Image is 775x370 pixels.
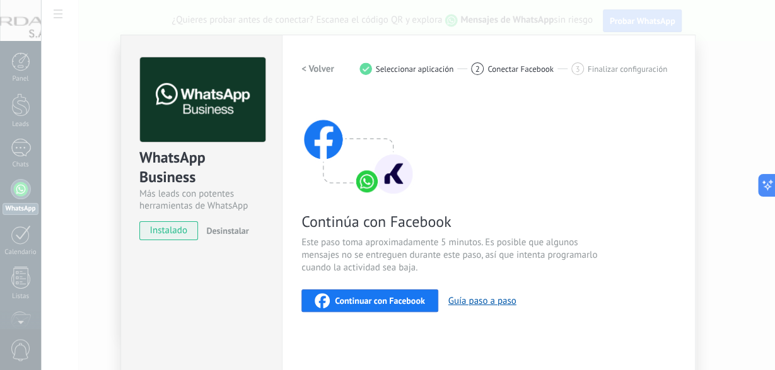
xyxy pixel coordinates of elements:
span: 2 [475,64,480,74]
img: connect with facebook [301,95,415,196]
span: Continúa con Facebook [301,212,602,231]
button: < Volver [301,57,334,80]
span: 3 [575,64,580,74]
span: Finalizar configuración [588,64,667,74]
span: instalado [140,221,197,240]
span: Este paso toma aproximadamente 5 minutos. Es posible que algunos mensajes no se entreguen durante... [301,236,602,274]
button: Guía paso a paso [448,295,516,307]
span: Conectar Facebook [487,64,554,74]
h2: < Volver [301,63,334,75]
button: Desinstalar [201,221,248,240]
span: Desinstalar [206,225,248,236]
div: Más leads con potentes herramientas de WhatsApp [139,188,264,212]
button: Continuar con Facebook [301,289,438,312]
div: WhatsApp Business [139,147,264,188]
img: logo_main.png [140,57,265,142]
span: Seleccionar aplicación [376,64,454,74]
span: Continuar con Facebook [335,296,425,305]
